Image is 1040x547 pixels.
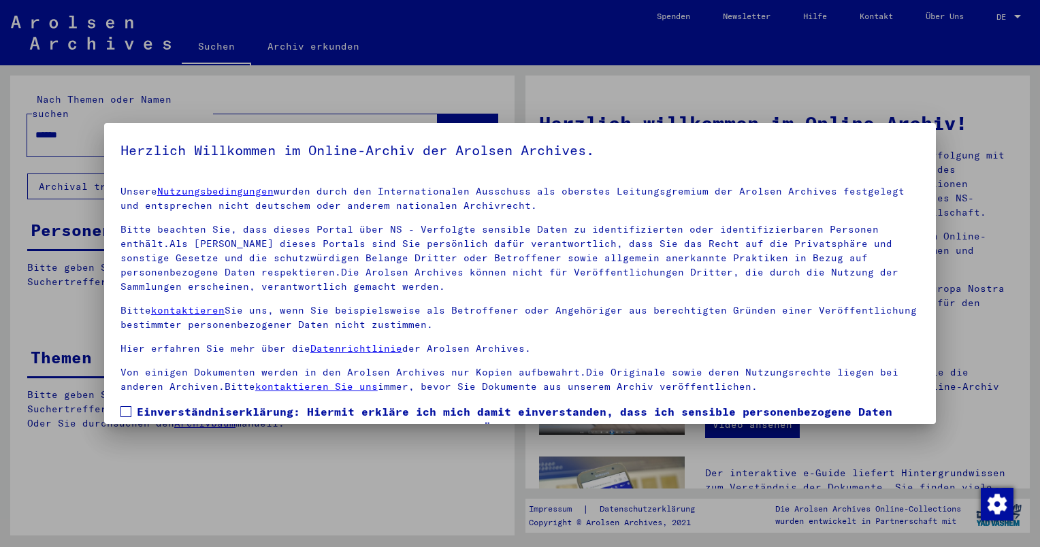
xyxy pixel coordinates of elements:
h5: Herzlich Willkommen im Online-Archiv der Arolsen Archives. [120,139,920,161]
a: Nutzungsbedingungen [157,185,274,197]
p: Hier erfahren Sie mehr über die der Arolsen Archives. [120,342,920,356]
p: Von einigen Dokumenten werden in den Arolsen Archives nur Kopien aufbewahrt.Die Originale sowie d... [120,365,920,394]
a: kontaktieren [151,304,225,316]
a: Datenrichtlinie [310,342,402,354]
a: kontaktieren Sie uns [255,380,378,393]
span: Einverständniserklärung: Hiermit erkläre ich mich damit einverstanden, dass ich sensible personen... [137,403,920,469]
div: Zustimmung ändern [980,487,1013,520]
p: Bitte beachten Sie, dass dieses Portal über NS - Verfolgte sensible Daten zu identifizierten oder... [120,222,920,294]
p: Unsere wurden durch den Internationalen Ausschuss als oberstes Leitungsgremium der Arolsen Archiv... [120,184,920,213]
img: Zustimmung ändern [981,488,1013,520]
p: Bitte Sie uns, wenn Sie beispielsweise als Betroffener oder Angehöriger aus berechtigten Gründen ... [120,303,920,332]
